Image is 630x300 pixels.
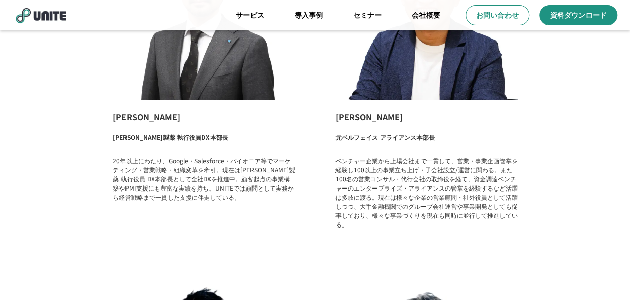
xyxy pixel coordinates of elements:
[335,133,435,146] p: 元ベルフェイス アライアンス本部長
[335,156,518,229] p: ベンチャー企業から上場会社まで一貫して、営業・事業企画管掌を経験し100以上の事業立ち上げ・子会社設立/運営に関わる。また100名の営業コンサル・代行会社の取締役を経て、資金調達ベンチャーのエン...
[113,156,295,202] p: 20年以上にわたり、Google・Salesforce・パイオニア等でマーケティング・営業戦略・組織変革を牽引。現在は[PERSON_NAME]製薬 執行役員 DX本部長として全社DXを推進中。...
[335,110,518,123] p: [PERSON_NAME]
[476,10,519,20] p: お問い合わせ
[466,5,529,25] a: お問い合わせ
[539,5,617,25] a: 資料ダウンロード
[113,110,295,123] p: [PERSON_NAME]
[579,251,630,300] iframe: Chat Widget
[113,133,228,146] p: [PERSON_NAME]製薬 執行役員DX本部長
[550,10,607,20] p: 資料ダウンロード
[579,251,630,300] div: チャットウィジェット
